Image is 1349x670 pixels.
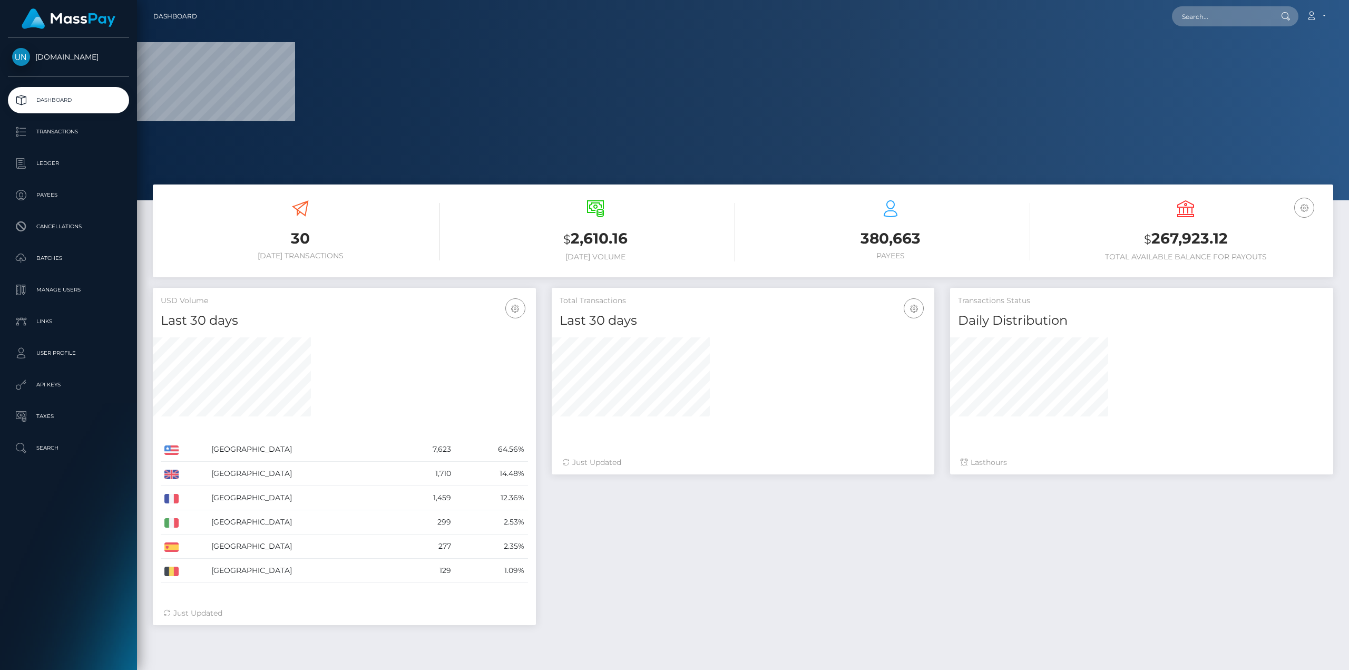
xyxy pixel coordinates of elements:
[161,251,440,260] h6: [DATE] Transactions
[161,296,528,306] h5: USD Volume
[1046,253,1325,261] h6: Total Available Balance for Payouts
[961,457,1323,468] div: Last hours
[164,518,179,528] img: IT.png
[12,250,125,266] p: Batches
[398,462,454,486] td: 1,710
[560,296,927,306] h5: Total Transactions
[12,187,125,203] p: Payees
[208,486,398,510] td: [GEOGRAPHIC_DATA]
[8,403,129,430] a: Taxes
[398,438,454,462] td: 7,623
[208,462,398,486] td: [GEOGRAPHIC_DATA]
[164,470,179,479] img: GB.png
[12,156,125,171] p: Ledger
[12,377,125,393] p: API Keys
[12,124,125,140] p: Transactions
[1144,232,1151,247] small: $
[208,535,398,559] td: [GEOGRAPHIC_DATA]
[164,567,179,576] img: BE.png
[455,535,528,559] td: 2.35%
[12,48,30,66] img: Unlockt.me
[398,486,454,510] td: 1,459
[12,92,125,108] p: Dashboard
[455,462,528,486] td: 14.48%
[751,251,1030,260] h6: Payees
[12,282,125,298] p: Manage Users
[8,52,129,62] span: [DOMAIN_NAME]
[751,228,1030,249] h3: 380,663
[164,494,179,503] img: FR.png
[161,228,440,249] h3: 30
[12,314,125,329] p: Links
[12,219,125,235] p: Cancellations
[456,228,735,250] h3: 2,610.16
[163,608,525,619] div: Just Updated
[562,457,924,468] div: Just Updated
[958,312,1325,330] h4: Daily Distribution
[456,253,735,261] h6: [DATE] Volume
[455,510,528,535] td: 2.53%
[8,245,129,271] a: Batches
[8,435,129,461] a: Search
[563,232,571,247] small: $
[958,296,1325,306] h5: Transactions Status
[8,308,129,335] a: Links
[12,409,125,424] p: Taxes
[153,5,197,27] a: Dashboard
[1172,6,1271,26] input: Search...
[8,150,129,177] a: Ledger
[455,438,528,462] td: 64.56%
[1046,228,1325,250] h3: 267,923.12
[398,510,454,535] td: 299
[8,340,129,366] a: User Profile
[8,277,129,303] a: Manage Users
[398,535,454,559] td: 277
[208,510,398,535] td: [GEOGRAPHIC_DATA]
[8,119,129,145] a: Transactions
[8,182,129,208] a: Payees
[398,559,454,583] td: 129
[22,8,115,29] img: MassPay Logo
[161,312,528,330] h4: Last 30 days
[208,559,398,583] td: [GEOGRAPHIC_DATA]
[8,213,129,240] a: Cancellations
[164,542,179,552] img: ES.png
[560,312,927,330] h4: Last 30 days
[8,87,129,113] a: Dashboard
[164,445,179,455] img: US.png
[208,438,398,462] td: [GEOGRAPHIC_DATA]
[455,559,528,583] td: 1.09%
[12,345,125,361] p: User Profile
[12,440,125,456] p: Search
[455,486,528,510] td: 12.36%
[8,372,129,398] a: API Keys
